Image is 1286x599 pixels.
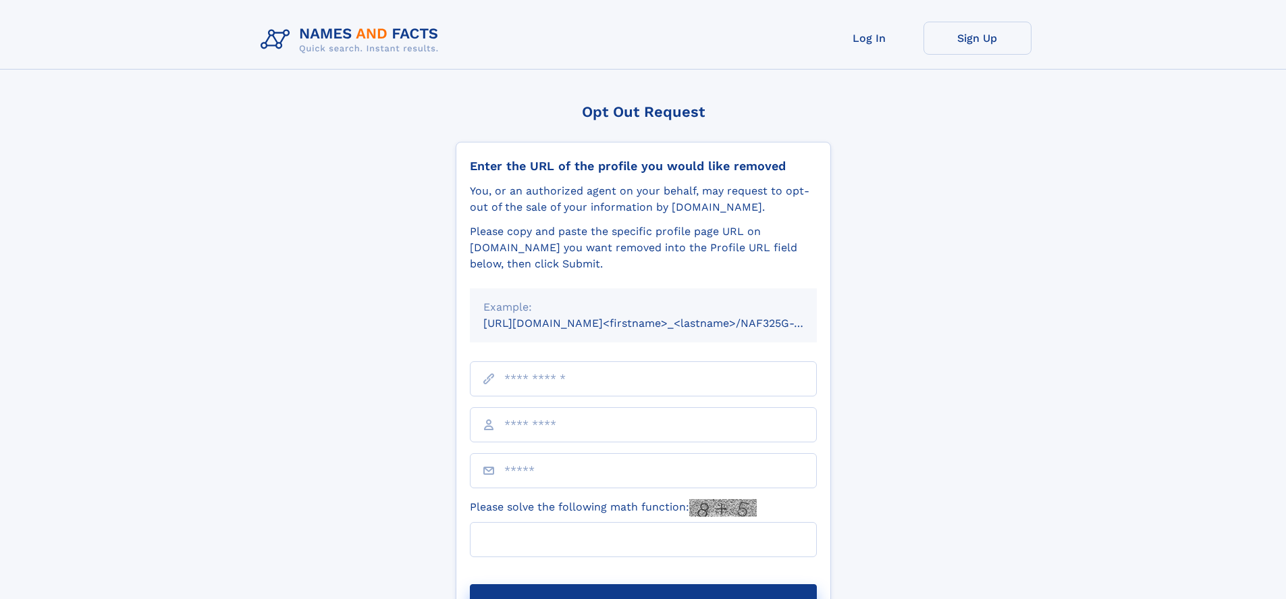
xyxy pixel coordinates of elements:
[470,159,817,174] div: Enter the URL of the profile you would like removed
[470,183,817,215] div: You, or an authorized agent on your behalf, may request to opt-out of the sale of your informatio...
[456,103,831,120] div: Opt Out Request
[470,224,817,272] div: Please copy and paste the specific profile page URL on [DOMAIN_NAME] you want removed into the Pr...
[815,22,923,55] a: Log In
[923,22,1032,55] a: Sign Up
[255,22,450,58] img: Logo Names and Facts
[483,317,842,330] small: [URL][DOMAIN_NAME]<firstname>_<lastname>/NAF325G-xxxxxxxx
[483,299,803,315] div: Example:
[470,499,757,517] label: Please solve the following math function:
